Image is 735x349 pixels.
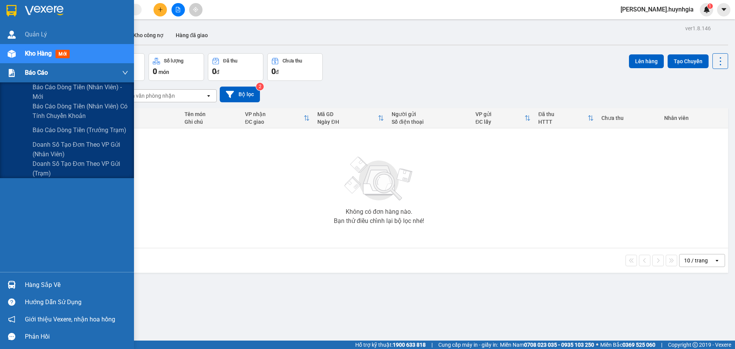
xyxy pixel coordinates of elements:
[8,69,16,77] img: solution-icon
[101,110,177,116] div: Người nhận
[127,26,170,44] button: Kho công nợ
[431,341,433,349] span: |
[538,119,588,125] div: HTTT
[317,119,378,125] div: Ngày ĐH
[25,297,128,308] div: Hướng dẫn sử dụng
[153,67,157,76] span: 0
[8,316,15,323] span: notification
[355,341,426,349] span: Hỗ trợ kỹ thuật:
[122,92,175,100] div: Chọn văn phòng nhận
[693,342,698,347] span: copyright
[164,58,183,64] div: Số lượng
[334,218,424,224] div: Bạn thử điều chỉnh lại bộ lọc nhé!
[596,343,598,346] span: ⚪️
[538,111,588,117] div: Đã thu
[317,111,378,117] div: Mã GD
[33,82,128,102] span: Báo cáo dòng tiền (nhân viên) - mới
[276,69,279,75] span: đ
[25,29,47,39] span: Quản Lý
[185,119,237,125] div: Ghi chú
[7,5,16,16] img: logo-vxr
[500,341,594,349] span: Miền Nam
[393,342,426,348] strong: 1900 633 818
[707,3,713,9] sup: 1
[392,111,468,117] div: Người gửi
[271,67,276,76] span: 0
[668,54,709,68] button: Tạo Chuyến
[661,341,662,349] span: |
[475,111,524,117] div: VP gửi
[629,54,664,68] button: Lên hàng
[33,140,128,159] span: Doanh số tạo đơn theo VP gửi (nhân viên)
[601,115,657,121] div: Chưa thu
[223,58,237,64] div: Đã thu
[189,3,203,16] button: aim
[25,315,115,324] span: Giới thiệu Vexere, nhận hoa hồng
[158,7,163,12] span: plus
[283,58,302,64] div: Chưa thu
[193,7,198,12] span: aim
[33,159,128,178] span: Doanh số tạo đơn theo VP gửi (trạm)
[245,119,304,125] div: ĐC giao
[534,108,598,128] th: Toggle SortBy
[392,119,468,125] div: Số điện thoại
[314,108,388,128] th: Toggle SortBy
[664,115,724,121] div: Nhân viên
[185,111,237,117] div: Tên món
[101,120,177,126] div: Số điện thoại
[241,108,314,128] th: Toggle SortBy
[8,298,15,306] span: question-circle
[245,111,304,117] div: VP nhận
[154,3,167,16] button: plus
[122,70,128,76] span: down
[256,83,264,90] sup: 2
[33,102,128,121] span: Báo cáo dòng tiền (nhân viên) có tính chuyển khoản
[25,68,48,77] span: Báo cáo
[600,341,655,349] span: Miền Bắc
[685,24,711,33] div: ver 1.8.146
[25,50,52,57] span: Kho hàng
[208,53,263,81] button: Đã thu0đ
[703,6,710,13] img: icon-new-feature
[622,342,655,348] strong: 0369 525 060
[714,257,720,264] svg: open
[170,26,214,44] button: Hàng đã giao
[56,50,70,58] span: mới
[220,87,260,102] button: Bộ lọc
[8,333,15,340] span: message
[720,6,727,13] span: caret-down
[212,67,216,76] span: 0
[206,93,212,99] svg: open
[438,341,498,349] span: Cung cấp máy in - giấy in:
[717,3,730,16] button: caret-down
[267,53,323,81] button: Chưa thu0đ
[614,5,700,14] span: [PERSON_NAME].huynhgia
[709,3,711,9] span: 1
[158,69,169,75] span: món
[25,279,128,291] div: Hàng sắp về
[524,342,594,348] strong: 0708 023 035 - 0935 103 250
[8,50,16,58] img: warehouse-icon
[8,281,16,289] img: warehouse-icon
[33,125,126,135] span: Báo cáo dòng tiền (trưởng trạm)
[149,53,204,81] button: Số lượng0món
[684,257,708,264] div: 10 / trang
[216,69,219,75] span: đ
[341,152,417,206] img: svg+xml;base64,PHN2ZyBjbGFzcz0ibGlzdC1wbHVnX19zdmciIHhtbG5zPSJodHRwOi8vd3d3LnczLm9yZy8yMDAwL3N2Zy...
[472,108,534,128] th: Toggle SortBy
[175,7,181,12] span: file-add
[171,3,185,16] button: file-add
[8,31,16,39] img: warehouse-icon
[25,331,128,342] div: Phản hồi
[475,119,524,125] div: ĐC lấy
[346,209,412,215] div: Không có đơn hàng nào.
